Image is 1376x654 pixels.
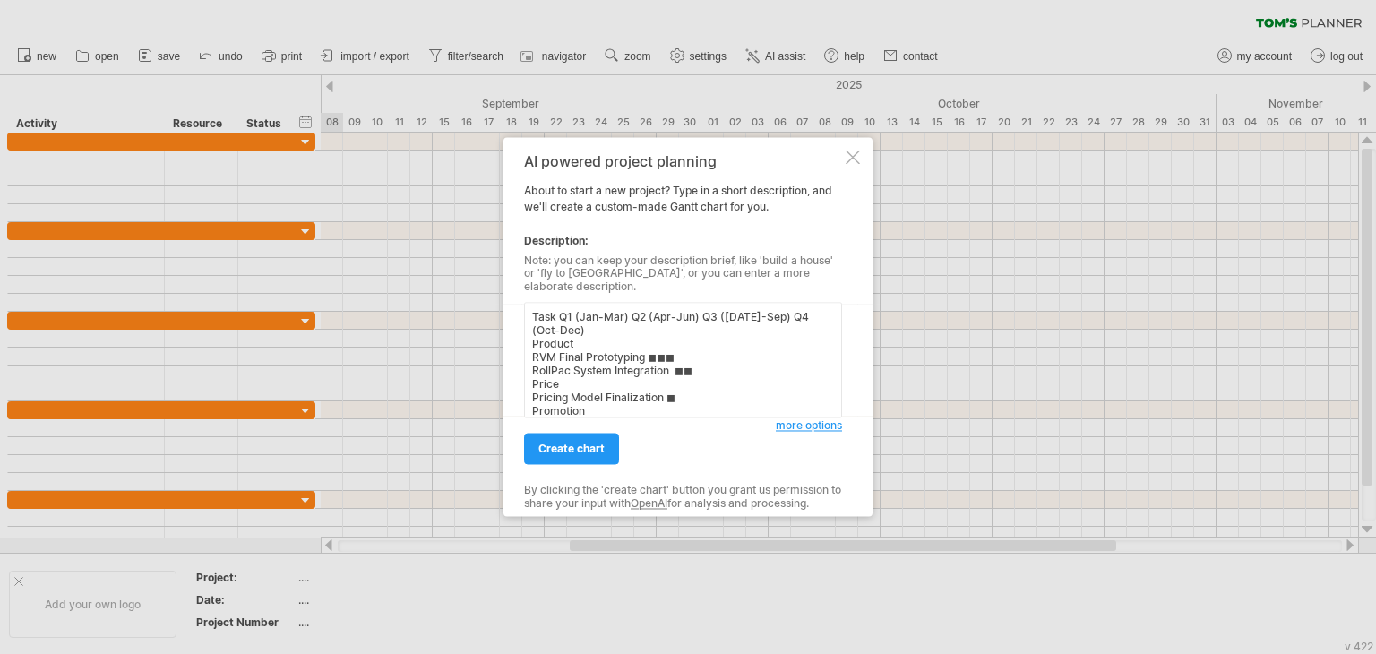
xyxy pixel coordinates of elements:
div: About to start a new project? Type in a short description, and we'll create a custom-made Gantt c... [524,153,842,500]
div: By clicking the 'create chart' button you grant us permission to share your input with for analys... [524,485,842,511]
div: Description: [524,233,842,249]
span: create chart [538,443,605,456]
a: OpenAI [631,496,667,510]
div: AI powered project planning [524,153,842,169]
span: more options [776,419,842,433]
div: Note: you can keep your description brief, like 'build a house' or 'fly to [GEOGRAPHIC_DATA]', or... [524,254,842,293]
a: more options [776,418,842,435]
a: create chart [524,434,619,465]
